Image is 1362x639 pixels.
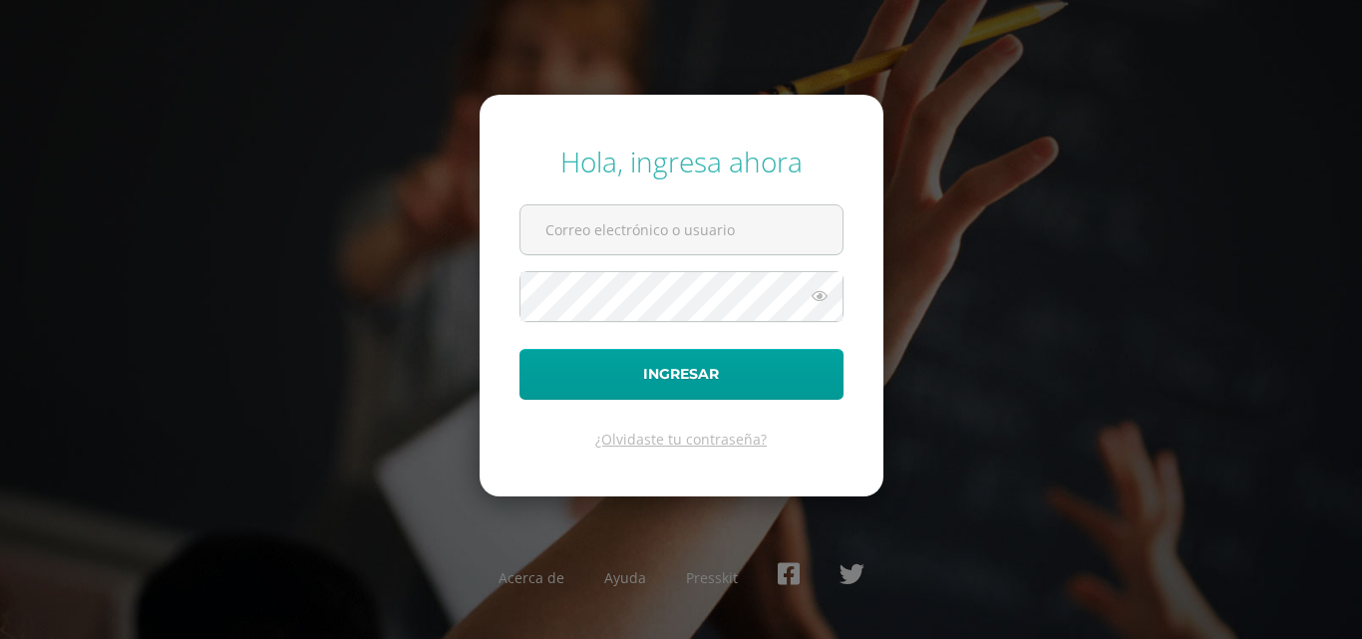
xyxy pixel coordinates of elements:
[604,568,646,587] a: Ayuda
[499,568,564,587] a: Acerca de
[520,205,843,254] input: Correo electrónico o usuario
[519,143,844,180] div: Hola, ingresa ahora
[686,568,738,587] a: Presskit
[519,349,844,400] button: Ingresar
[595,430,767,449] a: ¿Olvidaste tu contraseña?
